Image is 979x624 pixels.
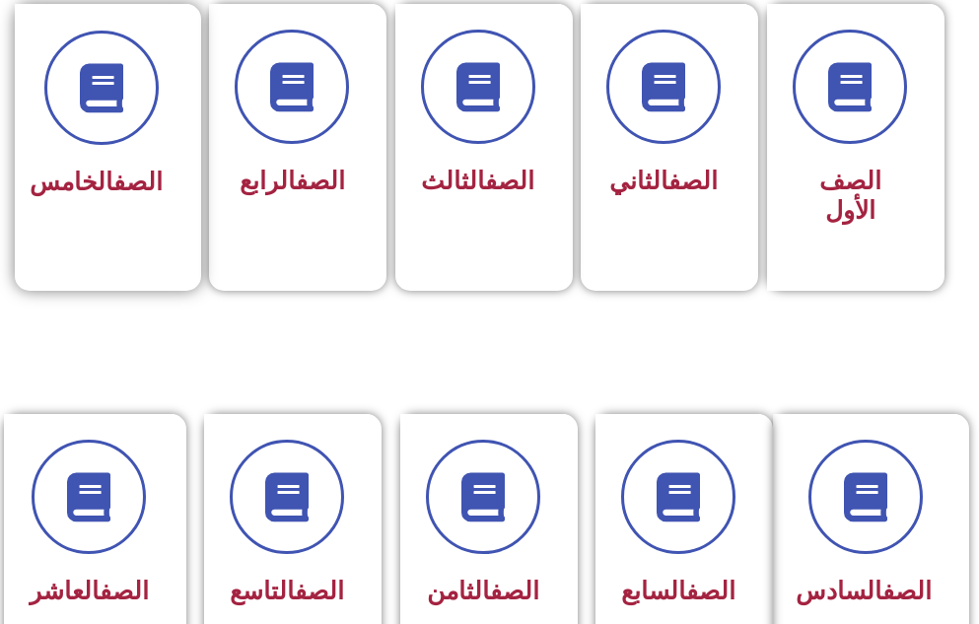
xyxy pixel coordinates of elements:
span: الرابع [240,167,345,195]
span: التاسع [230,577,344,605]
span: العاشر [30,577,149,605]
span: الثاني [609,167,718,195]
span: السادس [796,577,932,605]
a: الصف [882,577,932,605]
a: الصف [296,167,345,195]
span: الثامن [427,577,539,605]
a: الصف [100,577,149,605]
a: الصف [490,577,539,605]
span: الصف الأول [819,167,881,225]
span: السابع [621,577,735,605]
span: الثالث [421,167,534,195]
a: الصف [113,168,163,196]
a: الصف [485,167,534,195]
a: الصف [668,167,718,195]
a: الصف [686,577,735,605]
span: الخامس [30,168,163,196]
a: الصف [295,577,344,605]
